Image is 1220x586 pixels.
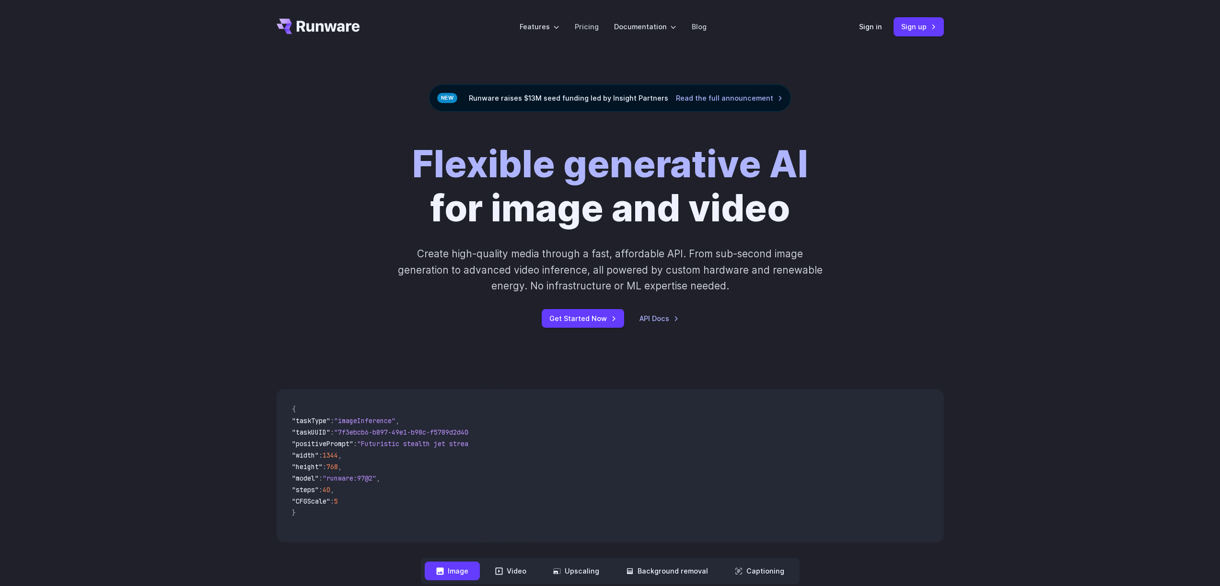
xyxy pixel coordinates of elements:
[292,497,330,506] span: "CFGScale"
[395,416,399,425] span: ,
[676,92,783,103] a: Read the full announcement
[334,416,395,425] span: "imageInference"
[692,21,707,32] a: Blog
[323,462,326,471] span: :
[425,562,480,580] button: Image
[429,84,791,112] div: Runware raises $13M seed funding led by Insight Partners
[542,562,611,580] button: Upscaling
[484,562,538,580] button: Video
[292,485,319,494] span: "steps"
[338,462,342,471] span: ,
[894,17,944,36] a: Sign up
[292,462,323,471] span: "height"
[520,21,559,32] label: Features
[614,21,676,32] label: Documentation
[859,21,882,32] a: Sign in
[326,462,338,471] span: 768
[323,485,330,494] span: 40
[292,416,330,425] span: "taskType"
[357,439,706,448] span: "Futuristic stealth jet streaking through a neon-lit cityscape with glowing purple exhaust"
[277,19,360,34] a: Go to /
[292,451,319,460] span: "width"
[412,142,808,230] h1: for image and video
[412,142,808,186] strong: Flexible generative AI
[575,21,599,32] a: Pricing
[334,428,480,437] span: "7f3ebcb6-b897-49e1-b98c-f5789d2d40d7"
[353,439,357,448] span: :
[334,497,338,506] span: 5
[319,485,323,494] span: :
[330,416,334,425] span: :
[376,474,380,483] span: ,
[330,497,334,506] span: :
[542,309,624,328] a: Get Started Now
[292,405,296,414] span: {
[396,246,824,294] p: Create high-quality media through a fast, affordable API. From sub-second image generation to adv...
[319,451,323,460] span: :
[639,313,679,324] a: API Docs
[323,451,338,460] span: 1344
[330,485,334,494] span: ,
[330,428,334,437] span: :
[292,474,319,483] span: "model"
[338,451,342,460] span: ,
[615,562,720,580] button: Background removal
[292,508,296,517] span: }
[323,474,376,483] span: "runware:97@2"
[292,428,330,437] span: "taskUUID"
[319,474,323,483] span: :
[723,562,796,580] button: Captioning
[292,439,353,448] span: "positivePrompt"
